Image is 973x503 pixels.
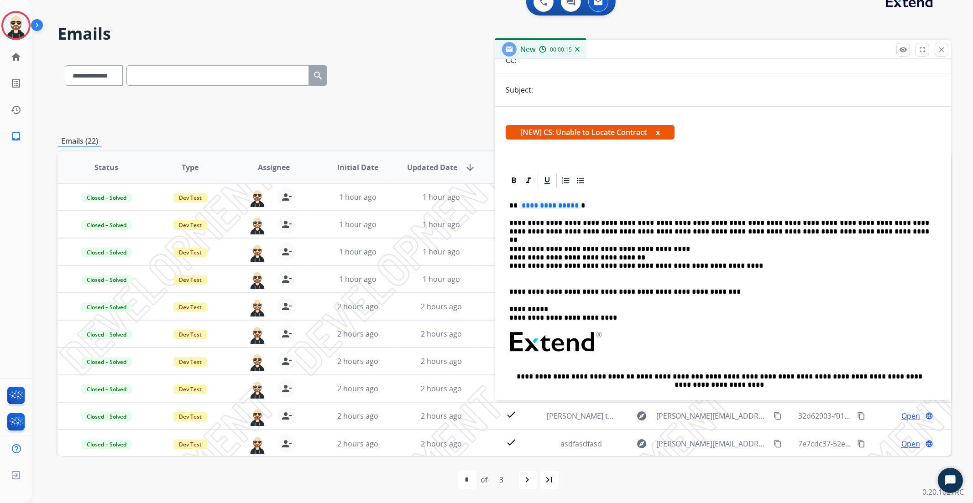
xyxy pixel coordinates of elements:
[544,474,555,485] mat-icon: last_page
[337,301,378,311] span: 2 hours ago
[173,412,207,421] span: Dev Test
[423,192,460,202] span: 1 hour ago
[339,192,377,202] span: 1 hour ago
[465,162,476,173] mat-icon: arrow_downward
[94,162,118,173] span: Status
[506,84,533,95] p: Subject:
[281,192,292,202] mat-icon: person_remove
[173,275,207,285] span: Dev Test
[550,46,572,53] span: 00:00:15
[81,440,132,449] span: Closed – Solved
[81,193,132,202] span: Closed – Solved
[281,246,292,257] mat-icon: person_remove
[337,384,378,394] span: 2 hours ago
[81,384,132,394] span: Closed – Solved
[423,219,460,229] span: 1 hour ago
[918,46,926,54] mat-icon: fullscreen
[81,220,132,230] span: Closed – Solved
[173,440,207,449] span: Dev Test
[248,243,267,262] img: agent-avatar
[81,330,132,339] span: Closed – Solved
[423,274,460,284] span: 1 hour ago
[481,474,488,485] div: of
[10,104,21,115] mat-icon: history
[798,411,934,421] span: 32d62903-f012-41f5-9204-4d5375fa5c77
[559,174,573,187] div: Ordered List
[506,125,675,140] span: [NEW] CS: Unable to Locate Contract
[922,487,964,498] p: 0.20.1027RC
[506,55,517,66] p: CC:
[560,439,602,449] span: asdfasdfasd
[281,410,292,421] mat-icon: person_remove
[182,162,199,173] span: Type
[798,439,935,449] span: 7e7cdc37-52ec-42ad-87f8-c2ba3aa317bf
[258,162,290,173] span: Assignee
[337,329,378,339] span: 2 hours ago
[173,193,207,202] span: Dev Test
[937,46,946,54] mat-icon: close
[421,411,462,421] span: 2 hours ago
[944,474,957,487] svg: Open Chat
[281,383,292,394] mat-icon: person_remove
[774,412,782,420] mat-icon: content_copy
[421,301,462,311] span: 2 hours ago
[10,131,21,142] mat-icon: inbox
[507,174,521,187] div: Bold
[574,174,587,187] div: Bullet List
[540,174,554,187] div: Underline
[173,220,207,230] span: Dev Test
[656,438,769,449] span: [PERSON_NAME][EMAIL_ADDRESS][PERSON_NAME][DOMAIN_NAME]
[248,379,267,399] img: agent-avatar
[10,78,21,89] mat-icon: list_alt
[58,25,951,43] h2: Emails
[899,46,907,54] mat-icon: remove_red_eye
[248,407,267,426] img: agent-avatar
[281,301,292,312] mat-icon: person_remove
[421,439,462,449] span: 2 hours ago
[506,409,517,420] mat-icon: check
[337,411,378,421] span: 2 hours ago
[58,135,102,147] p: Emails (22)
[281,328,292,339] mat-icon: person_remove
[248,270,267,289] img: agent-avatar
[492,471,511,489] div: 3
[636,438,647,449] mat-icon: explore
[173,384,207,394] span: Dev Test
[774,440,782,448] mat-icon: content_copy
[248,215,267,234] img: agent-avatar
[925,440,933,448] mat-icon: language
[313,70,324,81] mat-icon: search
[339,247,377,257] span: 1 hour ago
[901,438,920,449] span: Open
[281,356,292,367] mat-icon: person_remove
[173,330,207,339] span: Dev Test
[656,127,660,138] button: x
[506,437,517,448] mat-icon: check
[421,384,462,394] span: 2 hours ago
[938,468,963,493] button: Start Chat
[337,439,378,449] span: 2 hours ago
[173,248,207,257] span: Dev Test
[925,412,933,420] mat-icon: language
[407,162,457,173] span: Updated Date
[857,412,865,420] mat-icon: content_copy
[520,44,535,54] span: New
[81,302,132,312] span: Closed – Solved
[337,162,378,173] span: Initial Date
[3,13,29,38] img: avatar
[248,325,267,344] img: agent-avatar
[421,356,462,366] span: 2 hours ago
[10,52,21,62] mat-icon: home
[248,297,267,316] img: agent-avatar
[547,411,623,421] span: [PERSON_NAME] test1
[857,440,865,448] mat-icon: content_copy
[81,412,132,421] span: Closed – Solved
[173,357,207,367] span: Dev Test
[901,410,920,421] span: Open
[81,275,132,285] span: Closed – Solved
[337,356,378,366] span: 2 hours ago
[421,329,462,339] span: 2 hours ago
[281,274,292,285] mat-icon: person_remove
[81,248,132,257] span: Closed – Solved
[173,302,207,312] span: Dev Test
